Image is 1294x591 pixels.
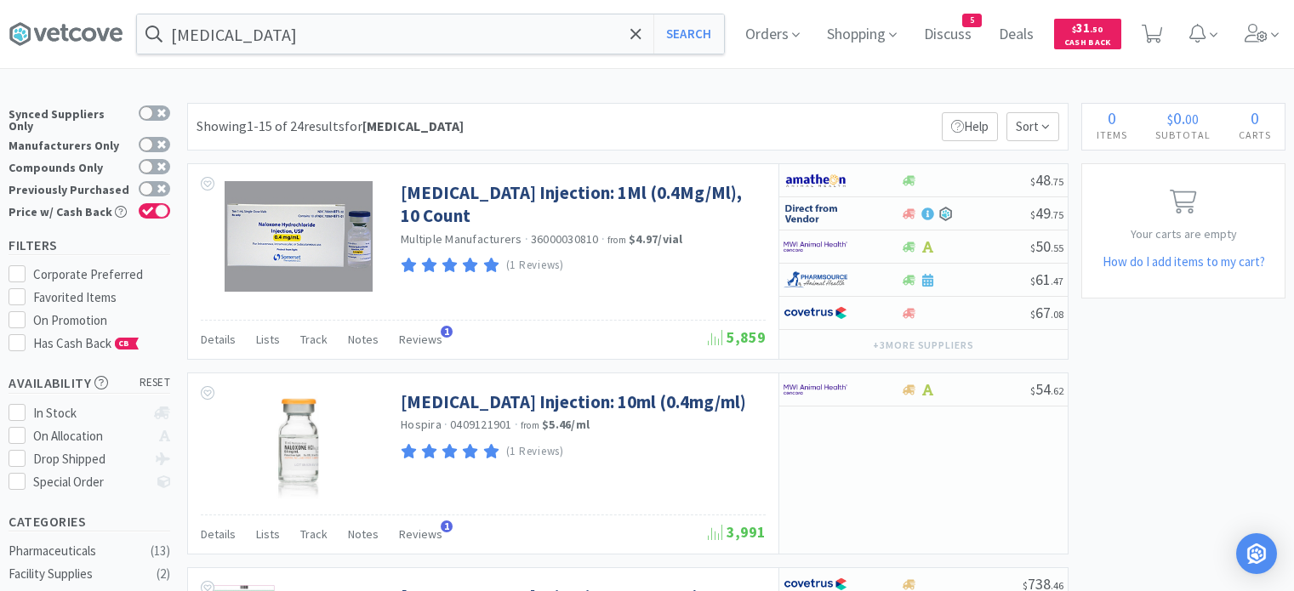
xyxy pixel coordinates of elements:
span: Lists [256,332,280,347]
span: · [525,231,528,247]
span: 31 [1072,20,1103,36]
span: 5 [963,14,981,26]
span: Cash Back [1064,38,1111,49]
span: $ [1072,24,1076,35]
span: 49 [1030,203,1063,223]
h4: Subtotal [1141,127,1224,143]
img: 7915dbd3f8974342a4dc3feb8efc1740_58.png [784,267,847,293]
div: On Allocation [33,426,146,446]
p: Help [942,112,998,141]
span: $ [1030,175,1035,188]
span: Sort [1006,112,1059,141]
span: reset [140,374,171,392]
p: Your carts are empty [1082,224,1285,243]
span: $ [1167,111,1173,128]
p: (1 Reviews) [506,257,564,275]
img: f6b2451649754179b5b4e0c70c3f7cb0_2.png [784,377,847,402]
span: 48 [1030,170,1063,190]
span: 3,991 [708,522,766,542]
h5: Categories [9,512,170,531]
h5: How do I add items to my cart? [1082,252,1285,272]
span: 61 [1030,270,1063,289]
span: · [601,231,605,247]
strong: $5.46 / ml [542,417,590,432]
span: 5,859 [708,327,766,347]
span: 50 [1030,236,1063,256]
span: . 55 [1051,242,1063,254]
div: ( 2 ) [157,564,170,584]
span: Lists [256,526,280,542]
span: · [444,417,447,432]
p: (1 Reviews) [506,443,564,461]
div: Facility Supplies [9,564,146,584]
span: Reviews [399,332,442,347]
span: Reviews [399,526,442,542]
button: +3more suppliers [864,333,983,357]
span: Notes [348,332,379,347]
img: 3331a67d23dc422aa21b1ec98afbf632_11.png [784,168,847,193]
span: $ [1030,242,1035,254]
span: . 50 [1090,24,1103,35]
a: Hospira [401,417,442,432]
h4: Carts [1224,127,1285,143]
div: Favorited Items [33,287,171,308]
div: Price w/ Cash Back [9,203,130,218]
a: [MEDICAL_DATA] Injection: 1Ml (0.4Mg/Ml), 10 Count [401,181,761,228]
span: Has Cash Back [33,335,140,351]
div: . [1141,110,1224,127]
div: Showing 1-15 of 24 results [197,116,464,138]
div: Open Intercom Messenger [1236,533,1277,574]
span: 0 [1173,107,1182,128]
a: $31.50Cash Back [1054,11,1121,57]
span: 0409121901 [450,417,512,432]
div: Corporate Preferred [33,264,171,285]
span: 0 [1251,107,1259,128]
div: Special Order [33,472,146,492]
a: [MEDICAL_DATA] Injection: 10ml (0.4mg/ml) [401,390,746,413]
span: from [521,419,539,431]
span: $ [1030,384,1035,397]
div: Previously Purchased [9,181,130,196]
span: 54 [1030,379,1063,399]
strong: $4.97 / vial [629,231,683,247]
span: · [515,417,518,432]
span: . 75 [1051,175,1063,188]
div: Manufacturers Only [9,137,130,151]
span: Notes [348,526,379,542]
span: 36000030810 [531,231,599,247]
div: ( 13 ) [151,541,170,561]
h4: Items [1082,127,1141,143]
a: Multiple Manufacturers [401,231,522,247]
span: Details [201,526,236,542]
a: Discuss5 [917,27,978,43]
span: $ [1030,308,1035,321]
strong: [MEDICAL_DATA] [362,117,464,134]
img: 8e2038889d39487caa3b81f66291f2a2_91253.jpeg [243,390,354,501]
span: $ [1030,208,1035,221]
span: from [607,234,626,246]
div: Drop Shipped [33,449,146,469]
img: f6b2451649754179b5b4e0c70c3f7cb0_2.png [784,234,847,259]
div: Pharmaceuticals [9,541,146,561]
h5: Filters [9,236,170,255]
div: Synced Suppliers Only [9,105,130,132]
span: Track [300,526,328,542]
span: 1 [441,520,453,532]
span: $ [1030,275,1035,287]
span: 0 [1108,107,1116,128]
span: Track [300,332,328,347]
span: . 08 [1051,308,1063,321]
div: In Stock [33,403,146,423]
div: On Promotion [33,310,171,331]
span: 1 [441,326,453,338]
button: Search [653,14,724,54]
span: CB [116,338,133,349]
input: Search by item, sku, manufacturer, ingredient, size... [137,14,724,54]
img: 77fca1acd8b6420a9015268ca798ef17_1.png [784,300,847,326]
span: Details [201,332,236,347]
span: . 47 [1051,275,1063,287]
span: . 75 [1051,208,1063,221]
h5: Availability [9,373,170,393]
span: 67 [1030,303,1063,322]
a: Deals [992,27,1040,43]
